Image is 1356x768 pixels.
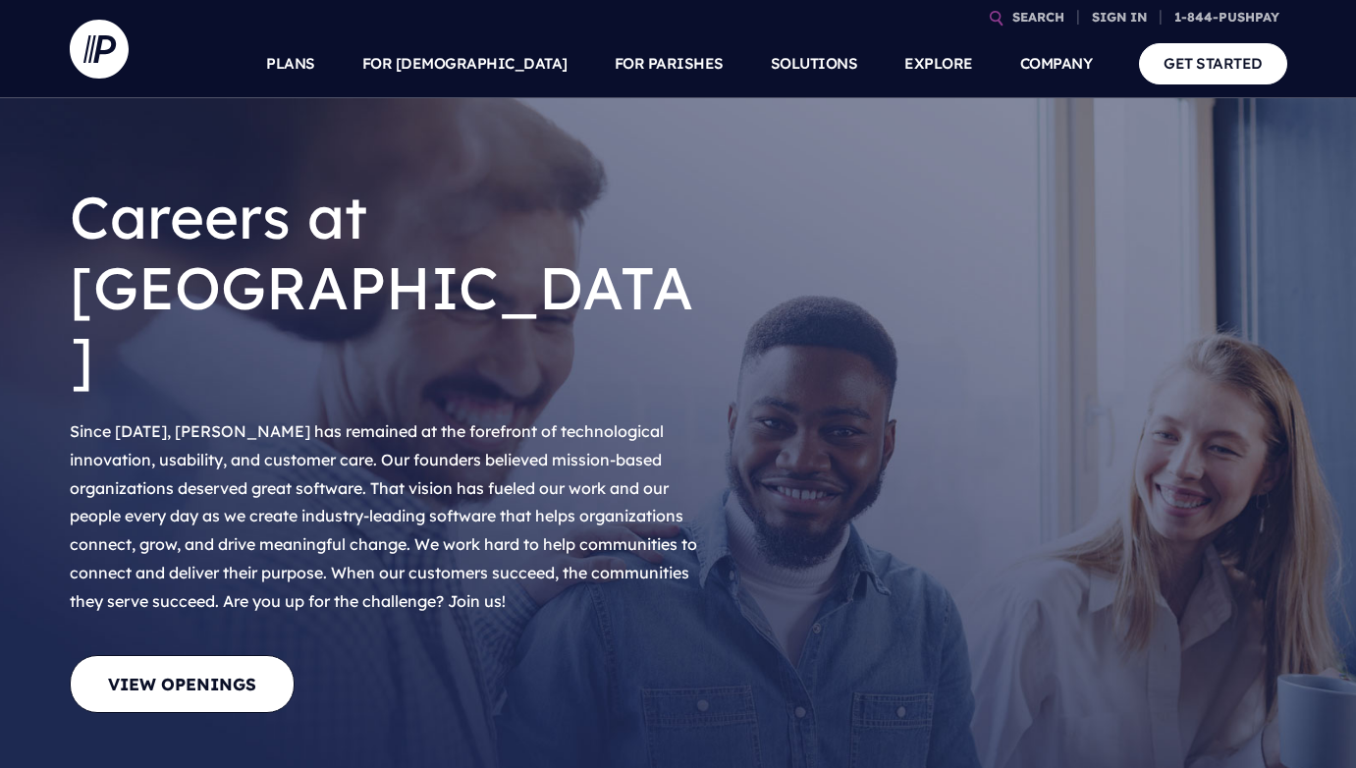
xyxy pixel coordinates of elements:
[904,29,973,98] a: EXPLORE
[266,29,315,98] a: PLANS
[70,421,697,611] span: Since [DATE], [PERSON_NAME] has remained at the forefront of technological innovation, usability,...
[70,655,295,713] a: View Openings
[70,166,708,410] h1: Careers at [GEOGRAPHIC_DATA]
[1020,29,1093,98] a: COMPANY
[771,29,858,98] a: SOLUTIONS
[615,29,724,98] a: FOR PARISHES
[362,29,568,98] a: FOR [DEMOGRAPHIC_DATA]
[1139,43,1287,83] a: GET STARTED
